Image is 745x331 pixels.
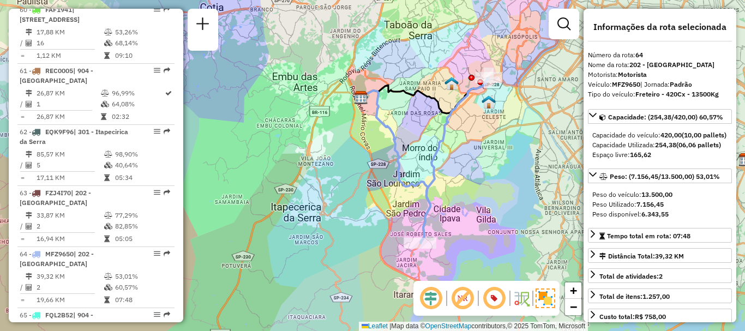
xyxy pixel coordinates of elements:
td: 60,57% [115,282,170,293]
em: Opções [154,311,160,318]
td: 82,85% [115,221,170,232]
em: Opções [154,67,160,74]
strong: 1.257,00 [642,292,670,300]
a: Total de itens:1.257,00 [588,288,732,303]
span: Tempo total em rota: 07:48 [607,232,690,240]
strong: Padrão [670,80,692,88]
span: + [570,284,577,297]
i: Total de Atividades [26,223,32,230]
i: Distância Total [26,273,32,280]
i: % de utilização da cubagem [104,223,112,230]
td: 17,88 KM [36,27,104,38]
td: = [20,50,25,61]
span: − [570,300,577,314]
td: / [20,282,25,293]
div: Nome da rota: [588,60,732,70]
span: Peso do veículo: [592,190,672,198]
a: Zoom out [565,299,581,315]
span: | [389,322,391,330]
i: Rota otimizada [165,90,172,97]
div: Distância Total: [599,251,684,261]
i: % de utilização da cubagem [104,284,112,291]
span: | 904 - [GEOGRAPHIC_DATA] [20,67,93,85]
td: 1 [36,99,100,110]
span: Exibir número da rota [481,285,507,311]
div: Veículo: [588,80,732,89]
td: = [20,111,25,122]
td: 39,32 KM [36,271,104,282]
strong: 64 [635,51,643,59]
em: Rota exportada [164,189,170,196]
td: 5 [36,160,104,171]
span: Total de atividades: [599,272,663,280]
a: Zoom in [565,282,581,299]
span: FZJ4I70 [45,189,71,197]
td: 98,90% [115,149,170,160]
span: 64 - [20,250,94,268]
i: % de utilização da cubagem [104,40,112,46]
strong: R$ 758,00 [635,312,666,321]
td: 33,87 KM [36,210,104,221]
div: Motorista: [588,70,732,80]
td: 17,11 KM [36,172,104,183]
strong: 202 - [GEOGRAPHIC_DATA] [629,61,714,69]
i: % de utilização do peso [101,90,109,97]
img: Exibir/Ocultar setores [536,288,555,308]
td: 16 [36,38,104,49]
em: Rota exportada [164,128,170,135]
span: Peso: (7.156,45/13.500,00) 53,01% [610,172,720,180]
img: 620 UDC Light Jd. Sao Luis [482,95,496,109]
strong: Motorista [618,70,647,79]
span: 39,32 KM [655,252,684,260]
i: % de utilização da cubagem [101,101,109,107]
td: 96,99% [111,88,164,99]
i: Total de Atividades [26,101,32,107]
i: Total de Atividades [26,284,32,291]
div: Custo total: [599,312,666,322]
strong: Freteiro - 420Cx - 13500Kg [635,90,719,98]
td: 68,14% [115,38,170,49]
td: 26,87 KM [36,88,100,99]
span: 61 - [20,67,93,85]
td: 2 [36,282,104,293]
td: 05:05 [115,233,170,244]
td: 77,29% [115,210,170,221]
td: 07:48 [115,294,170,305]
strong: 6.343,55 [641,210,669,218]
i: % de utilização do peso [104,29,112,35]
strong: 13.500,00 [641,190,672,198]
td: 1,12 KM [36,50,104,61]
strong: MFZ9650 [612,80,640,88]
td: / [20,38,25,49]
i: Distância Total [26,29,32,35]
i: Tempo total em rota [104,236,110,242]
span: 65 - [20,311,93,329]
a: Exibir filtros [553,13,575,35]
td: 02:32 [111,111,164,122]
i: Distância Total [26,90,32,97]
i: Distância Total [26,212,32,219]
div: Map data © contributors,© 2025 TomTom, Microsoft [359,322,588,331]
em: Rota exportada [164,250,170,257]
i: Distância Total [26,151,32,158]
td: / [20,99,25,110]
td: 40,64% [115,160,170,171]
span: 60 - [20,5,80,23]
td: 05:34 [115,172,170,183]
div: Peso: (7.156,45/13.500,00) 53,01% [588,185,732,224]
em: Opções [154,250,160,257]
div: Peso Utilizado: [592,200,728,209]
td: 53,01% [115,271,170,282]
i: % de utilização do peso [104,151,112,158]
span: 63 - [20,189,91,207]
em: Rota exportada [164,311,170,318]
em: Rota exportada [164,6,170,13]
i: Tempo total em rota [104,174,110,181]
a: Leaflet [362,322,388,330]
i: Tempo total em rota [101,113,106,120]
i: % de utilização da cubagem [104,162,112,168]
i: Tempo total em rota [104,297,110,303]
td: 53,26% [115,27,170,38]
td: 19,66 KM [36,294,104,305]
td: 09:10 [115,50,170,61]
